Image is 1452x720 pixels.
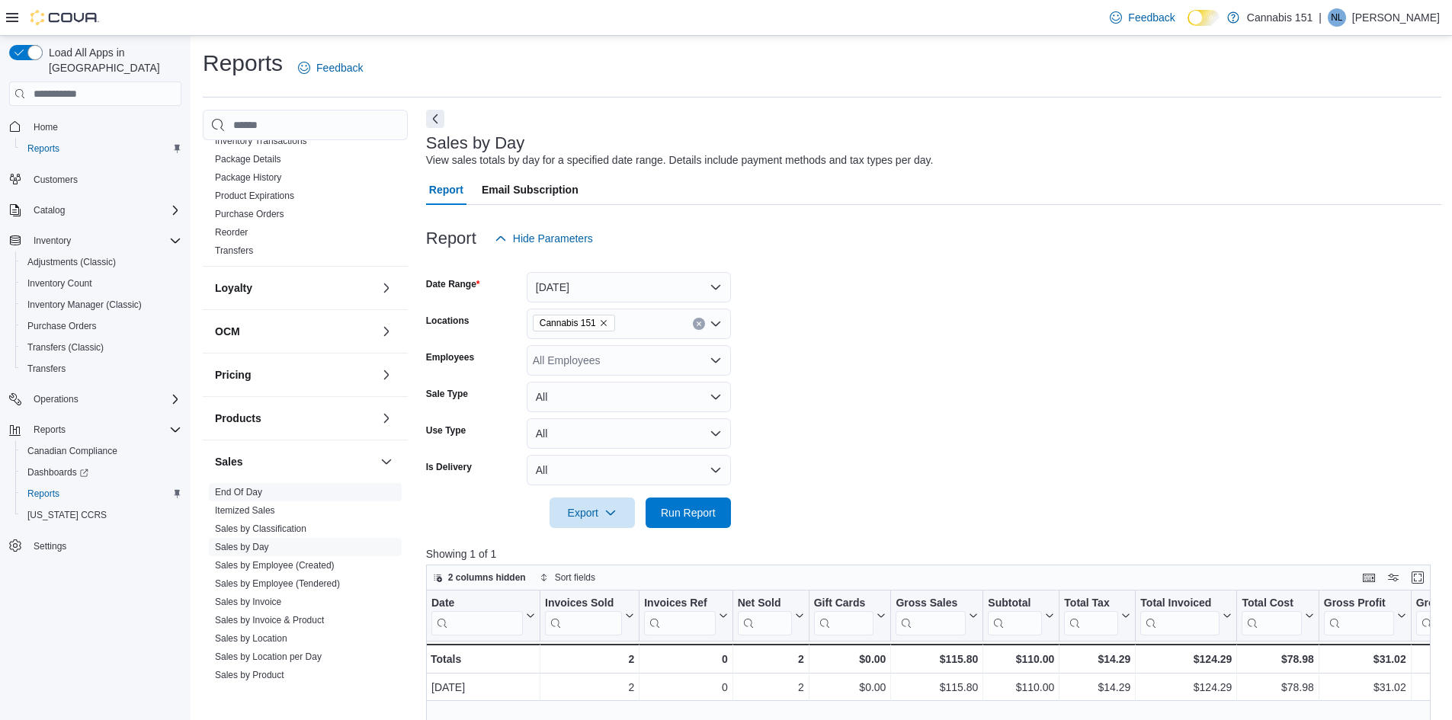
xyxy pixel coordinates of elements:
[545,597,622,611] div: Invoices Sold
[1324,650,1406,668] div: $31.02
[1064,650,1130,668] div: $14.29
[203,48,283,78] h1: Reports
[1328,8,1346,27] div: Nina Lawson
[215,523,306,534] a: Sales by Classification
[1360,568,1378,587] button: Keyboard shortcuts
[215,324,374,339] button: OCM
[1324,678,1406,696] div: $31.02
[813,597,873,635] div: Gift Card Sales
[27,171,84,189] a: Customers
[988,597,1042,611] div: Subtotal
[1064,597,1118,611] div: Total Tax
[21,317,181,335] span: Purchase Orders
[215,670,284,680] a: Sales by Product
[813,650,886,668] div: $0.00
[21,442,181,460] span: Canadian Compliance
[431,678,535,696] div: [DATE]
[513,231,593,246] span: Hide Parameters
[1140,650,1232,668] div: $124.29
[27,232,77,250] button: Inventory
[21,360,72,378] a: Transfers
[527,418,731,449] button: All
[15,504,188,526] button: [US_STATE] CCRS
[21,139,66,158] a: Reports
[34,235,71,247] span: Inventory
[21,253,122,271] a: Adjustments (Classic)
[533,315,615,331] span: Cannabis 151
[27,445,117,457] span: Canadian Compliance
[737,650,803,668] div: 2
[661,505,716,520] span: Run Report
[215,614,324,626] span: Sales by Invoice & Product
[292,53,369,83] a: Feedback
[27,256,116,268] span: Adjustments (Classic)
[527,455,731,485] button: All
[896,597,966,611] div: Gross Sales
[21,139,181,158] span: Reports
[693,318,705,330] button: Clear input
[21,506,113,524] a: [US_STATE] CCRS
[427,568,532,587] button: 2 columns hidden
[21,485,181,503] span: Reports
[21,317,103,335] a: Purchase Orders
[15,483,188,504] button: Reports
[1140,597,1232,635] button: Total Invoiced
[27,118,64,136] a: Home
[27,170,181,189] span: Customers
[203,40,408,266] div: Inventory
[377,409,396,427] button: Products
[21,463,95,482] a: Dashboards
[21,338,110,357] a: Transfers (Classic)
[448,571,526,584] span: 2 columns hidden
[34,393,79,405] span: Operations
[426,461,472,473] label: Is Delivery
[27,117,181,136] span: Home
[896,597,966,635] div: Gross Sales
[1242,597,1301,611] div: Total Cost
[1128,10,1175,25] span: Feedback
[431,597,535,635] button: Date
[27,142,59,155] span: Reports
[215,245,253,256] a: Transfers
[3,168,188,190] button: Customers
[9,109,181,597] nav: Complex example
[215,632,287,645] span: Sales by Location
[21,296,181,314] span: Inventory Manager (Classic)
[426,424,466,437] label: Use Type
[27,536,181,555] span: Settings
[215,651,322,663] span: Sales by Location per Day
[215,597,281,607] a: Sales by Invoice
[1188,26,1188,27] span: Dark Mode
[646,498,731,528] button: Run Report
[15,440,188,462] button: Canadian Compliance
[27,341,104,354] span: Transfers (Classic)
[489,223,599,254] button: Hide Parameters
[545,597,622,635] div: Invoices Sold
[534,568,601,587] button: Sort fields
[737,597,791,635] div: Net Sold
[644,597,715,611] div: Invoices Ref
[215,280,252,296] h3: Loyalty
[215,578,340,589] a: Sales by Employee (Tendered)
[215,560,335,571] a: Sales by Employee (Created)
[27,537,72,555] a: Settings
[545,650,634,668] div: 2
[482,174,579,205] span: Email Subscription
[527,382,731,412] button: All
[27,201,71,219] button: Catalog
[896,678,978,696] div: $115.80
[377,322,396,341] button: OCM
[988,678,1054,696] div: $110.00
[215,171,281,184] span: Package History
[3,230,188,251] button: Inventory
[34,540,66,552] span: Settings
[1324,597,1394,611] div: Gross Profit
[27,201,181,219] span: Catalog
[737,597,803,635] button: Net Sold
[27,277,92,290] span: Inventory Count
[215,578,340,590] span: Sales by Employee (Tendered)
[215,154,281,165] a: Package Details
[215,245,253,257] span: Transfers
[215,324,240,339] h3: OCM
[710,318,722,330] button: Open list of options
